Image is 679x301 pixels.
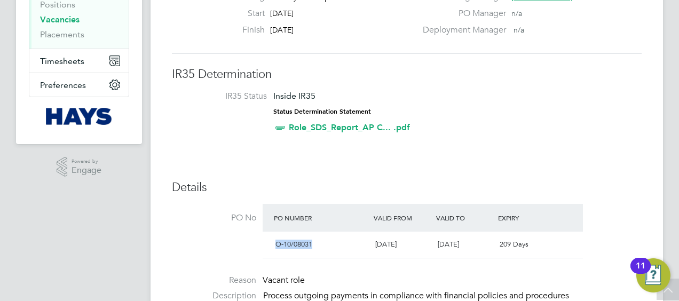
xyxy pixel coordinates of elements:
[275,240,312,249] span: O-10/08031
[172,180,642,195] h3: Details
[72,166,101,175] span: Engage
[29,108,129,125] a: Go to home page
[172,275,256,286] label: Reason
[371,208,433,227] div: Valid From
[500,240,528,249] span: 209 Days
[416,25,506,36] label: Deployment Manager
[636,266,645,280] div: 11
[40,14,80,25] a: Vacancies
[416,8,506,19] label: PO Manager
[206,8,265,19] label: Start
[29,73,129,97] button: Preferences
[433,208,496,227] div: Valid To
[438,240,459,249] span: [DATE]
[511,9,522,18] span: n/a
[289,122,410,132] a: Role_SDS_Report_AP C... .pdf
[46,108,113,125] img: hays-logo-retina.png
[57,157,102,177] a: Powered byEngage
[271,208,371,227] div: PO Number
[29,49,129,73] button: Timesheets
[172,67,642,82] h3: IR35 Determination
[270,25,294,35] span: [DATE]
[514,25,524,35] span: n/a
[495,208,558,227] div: Expiry
[273,91,315,101] span: Inside IR35
[40,29,84,39] a: Placements
[270,9,294,18] span: [DATE]
[636,258,670,292] button: Open Resource Center, 11 new notifications
[263,275,305,286] span: Vacant role
[72,157,101,166] span: Powered by
[273,108,371,115] strong: Status Determination Statement
[40,56,84,66] span: Timesheets
[40,80,86,90] span: Preferences
[183,91,267,102] label: IR35 Status
[172,212,256,224] label: PO No
[375,240,397,249] span: [DATE]
[206,25,265,36] label: Finish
